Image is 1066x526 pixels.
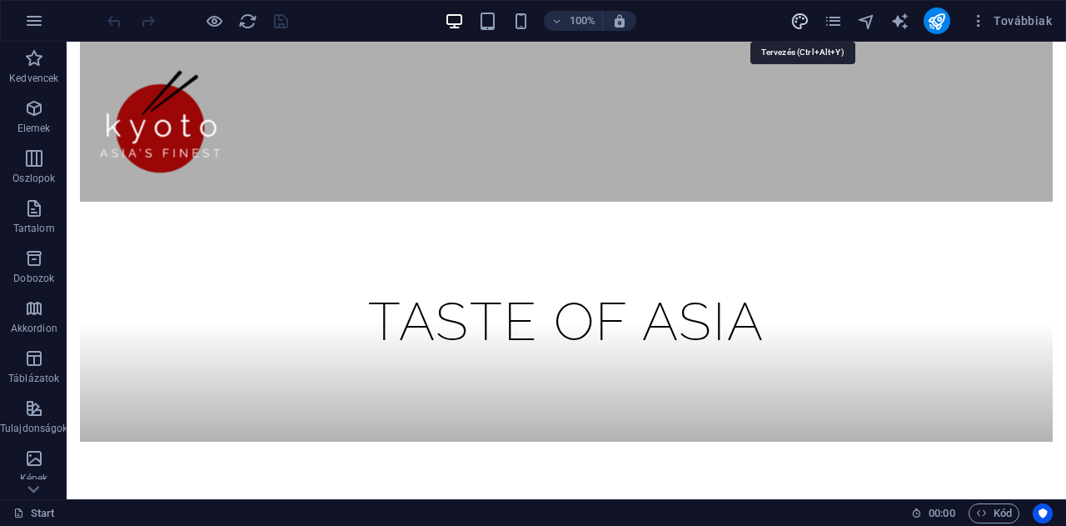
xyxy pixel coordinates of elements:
span: Kód [976,503,1012,523]
p: Elemek [17,122,51,135]
button: Usercentrics [1033,503,1053,523]
p: Képek [20,472,48,485]
button: Kód [969,503,1019,523]
button: 100% [544,11,603,31]
a: Kattintson a kijelölés megszüntetéséhez. Dupla kattintás az oldalak megnyitásához [13,503,55,523]
button: design [790,11,810,31]
i: Weboldal újratöltése [238,12,257,31]
i: Navigátor [857,12,876,31]
button: Továbbiak [964,8,1059,34]
button: navigator [857,11,877,31]
span: Továbbiak [970,13,1052,29]
button: publish [924,8,950,34]
button: Kattintson ide az előnézeti módból való kilépéshez és a szerkesztés folytatásához [204,11,224,31]
p: Dobozok [13,272,54,285]
p: Táblázatok [8,372,59,385]
i: Oldalak (Ctrl+Alt+S) [824,12,843,31]
p: Tartalom [13,222,55,235]
i: AI Writer [890,12,909,31]
button: pages [824,11,844,31]
i: Átméretezés esetén automatikusan beállítja a nagyítási szintet a választott eszköznek megfelelően. [612,13,627,28]
span: : [940,507,943,519]
p: Oszlopok [12,172,55,185]
button: text_generator [890,11,910,31]
span: 00 00 [929,503,954,523]
h6: Munkamenet idő [911,503,955,523]
i: Közzététel [927,12,946,31]
button: reload [237,11,257,31]
p: Kedvencek [9,72,58,85]
p: Akkordion [11,322,57,335]
h6: 100% [569,11,595,31]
